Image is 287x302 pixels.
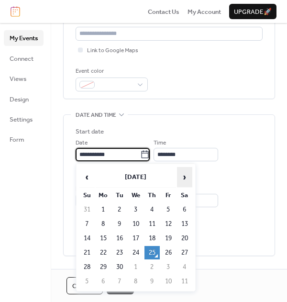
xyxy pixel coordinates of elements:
th: Tu [112,189,127,202]
span: Form [10,135,24,145]
a: Design [4,91,44,107]
td: 11 [144,217,160,231]
a: Settings [4,112,44,127]
td: 4 [177,260,192,274]
th: Sa [177,189,192,202]
td: 7 [112,275,127,288]
td: 9 [144,275,160,288]
th: Su [79,189,95,202]
button: Upgrade🚀 [229,4,276,19]
td: 17 [128,232,143,245]
td: 5 [161,203,176,216]
td: 25 [144,246,160,259]
th: Fr [161,189,176,202]
td: 28 [79,260,95,274]
td: 26 [161,246,176,259]
span: Connect [10,54,33,64]
td: 24 [128,246,143,259]
td: 22 [96,246,111,259]
td: 14 [79,232,95,245]
td: 18 [144,232,160,245]
td: 3 [161,260,176,274]
td: 10 [161,275,176,288]
td: 8 [96,217,111,231]
span: › [177,168,192,187]
span: Views [10,74,26,84]
td: 19 [161,232,176,245]
img: logo [11,6,20,17]
div: Location [76,16,261,25]
a: Connect [4,51,44,66]
td: 13 [177,217,192,231]
td: 8 [128,275,143,288]
td: 30 [112,260,127,274]
td: 15 [96,232,111,245]
a: My Account [188,7,221,16]
span: My Events [10,34,38,43]
td: 10 [128,217,143,231]
td: 6 [177,203,192,216]
td: 11 [177,275,192,288]
td: 21 [79,246,95,259]
td: 5 [79,275,95,288]
td: 23 [112,246,127,259]
span: Date [76,138,88,148]
td: 6 [96,275,111,288]
td: 12 [161,217,176,231]
span: Upgrade 🚀 [234,7,272,17]
a: Form [4,132,44,147]
td: 20 [177,232,192,245]
td: 31 [79,203,95,216]
span: Date and time [76,111,116,120]
td: 1 [96,203,111,216]
th: We [128,189,143,202]
button: Cancel [66,277,103,294]
td: 2 [144,260,160,274]
th: [DATE] [96,167,176,188]
td: 29 [96,260,111,274]
span: Time [154,138,166,148]
th: Th [144,189,160,202]
th: Mo [96,189,111,202]
div: Event color [76,67,146,76]
td: 4 [144,203,160,216]
span: Settings [10,115,33,124]
span: Cancel [72,281,97,291]
span: ‹ [80,168,94,187]
span: Contact Us [148,7,179,17]
span: My Account [188,7,221,17]
td: 7 [79,217,95,231]
a: Contact Us [148,7,179,16]
a: Views [4,71,44,86]
td: 27 [177,246,192,259]
td: 1 [128,260,143,274]
td: 16 [112,232,127,245]
span: Design [10,95,29,104]
span: Link to Google Maps [87,46,138,56]
div: Start date [76,127,104,136]
td: 9 [112,217,127,231]
td: 2 [112,203,127,216]
td: 3 [128,203,143,216]
a: My Events [4,30,44,45]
